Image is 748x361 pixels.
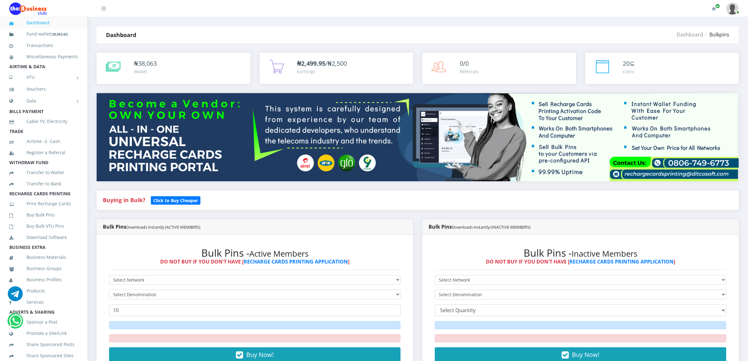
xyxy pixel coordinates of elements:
[260,53,413,84] a: ₦2,499.95/₦2,500 Earnings
[97,93,739,181] img: multitenant_rcp.png
[486,258,675,265] strong: DO NOT BUY IF YOU DON'T HAVE [ ]
[9,284,78,298] a: Products
[106,31,136,39] strong: Dashboard
[712,6,716,11] i: Renew/Upgrade Subscription
[9,208,78,222] a: Buy Bulk Pins
[8,291,23,301] a: Chat for support
[9,114,78,129] a: Cable TV, Electricity
[9,165,78,180] a: Transfer to Wallet
[52,32,67,36] b: 38,062.82
[623,59,635,68] div: ⊆
[452,224,530,230] small: Downloads instantly (INACTIVE MEMBERS)
[151,196,200,204] a: Click to Buy Cheaper
[460,68,479,75] div: Referrals
[9,295,78,309] a: Services
[160,258,349,265] strong: DO NOT BUY IF YOU DON'T HAVE [ ]
[134,68,157,75] div: Wallet
[9,38,78,53] a: Transactions
[9,318,22,328] a: Chat for support
[9,315,78,329] a: Sponsor a Post
[9,27,78,41] a: Fund wallet[38,062.82]
[677,31,703,38] a: Dashboard
[715,4,720,8] span: Renew/Upgrade Subscription
[103,196,145,204] strong: Buying in Bulk?
[572,248,637,259] small: Inactive Members
[103,223,200,230] strong: Bulk Pins
[9,230,78,245] a: Download Software
[97,53,250,84] a: ₦38,063 Wallet
[109,304,400,316] input: Enter Quantity
[9,2,47,15] img: Logo
[153,197,198,203] b: Click to Buy Cheaper
[422,53,576,84] a: 0/0 Referrals
[9,145,78,160] a: Register a Referral
[9,197,78,211] a: Print Recharge Cards
[9,273,78,287] a: Business Profiles
[435,247,726,259] h2: Bulk Pins -
[9,16,78,30] a: Dashboard
[9,82,78,96] a: Vouchers
[9,337,78,352] a: Share Sponsored Posts
[246,350,274,359] span: Buy Now!
[703,31,729,38] li: Bulkpins
[126,224,200,230] small: Downloads instantly (ACTIVE MEMBERS)
[429,223,530,230] strong: Bulk Pins
[9,50,78,64] a: Miscellaneous Payments
[572,350,599,359] span: Buy Now!
[9,69,78,85] a: VTU
[460,59,469,68] span: 0/0
[297,68,347,75] div: Earnings
[9,250,78,264] a: Business Materials
[9,93,78,109] a: Data
[249,248,309,259] small: Active Members
[244,258,348,265] a: RECHARGE CARDS PRINTING APPLICATION
[623,68,635,75] div: Coins
[297,59,347,68] span: /₦2,500
[9,261,78,276] a: Business Groups
[9,134,78,149] a: Airtime -2- Cash
[9,219,78,233] a: Buy Bulk VTU Pins
[9,326,78,340] a: Promote a Site/Link
[109,247,400,259] h2: Bulk Pins -
[138,59,157,68] span: 38,063
[134,59,157,68] div: ₦
[9,177,78,191] a: Transfer to Bank
[297,59,325,68] b: ₦2,499.95
[623,59,630,68] span: 20
[569,258,674,265] a: RECHARGE CARDS PRINTING APPLICATION
[726,2,739,15] img: User
[51,32,68,36] small: [ ]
